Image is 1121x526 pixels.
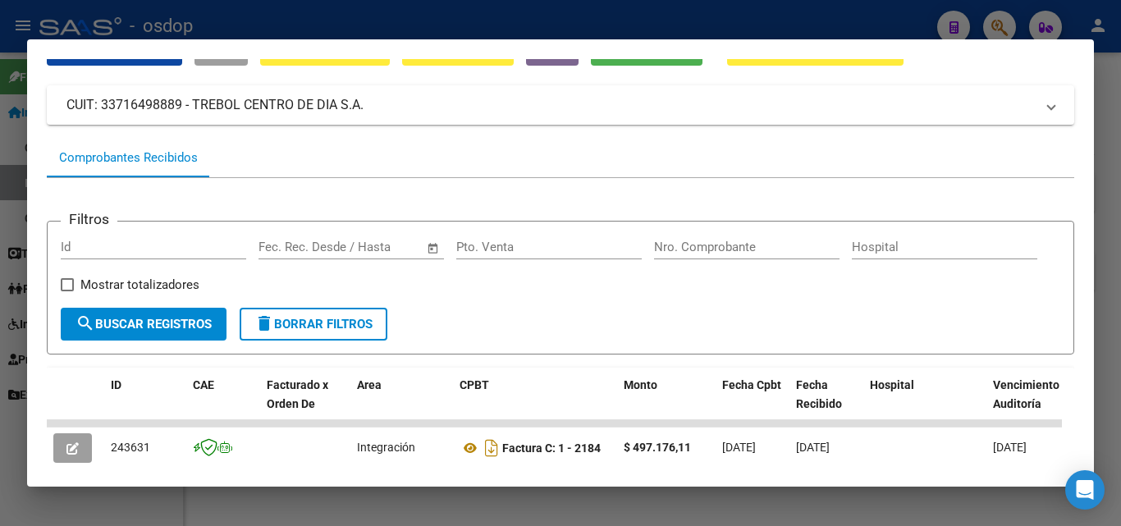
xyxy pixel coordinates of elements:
[986,368,1060,440] datatable-header-cell: Vencimiento Auditoría
[61,208,117,230] h3: Filtros
[357,441,415,454] span: Integración
[104,368,186,440] datatable-header-cell: ID
[61,308,226,341] button: Buscar Registros
[254,317,373,332] span: Borrar Filtros
[796,378,842,410] span: Fecha Recibido
[75,317,212,332] span: Buscar Registros
[502,441,601,455] strong: Factura C: 1 - 2184
[993,441,1027,454] span: [DATE]
[193,378,214,391] span: CAE
[722,441,756,454] span: [DATE]
[340,240,419,254] input: Fecha fin
[111,378,121,391] span: ID
[722,378,781,391] span: Fecha Cpbt
[47,85,1074,125] mat-expansion-panel-header: CUIT: 33716498889 - TREBOL CENTRO DE DIA S.A.
[240,308,387,341] button: Borrar Filtros
[80,275,199,295] span: Mostrar totalizadores
[424,239,443,258] button: Open calendar
[357,378,382,391] span: Area
[481,435,502,461] i: Descargar documento
[111,441,150,454] span: 243631
[350,368,453,440] datatable-header-cell: Area
[259,240,325,254] input: Fecha inicio
[716,368,789,440] datatable-header-cell: Fecha Cpbt
[863,368,986,440] datatable-header-cell: Hospital
[624,441,691,454] strong: $ 497.176,11
[186,368,260,440] datatable-header-cell: CAE
[789,368,863,440] datatable-header-cell: Fecha Recibido
[624,378,657,391] span: Monto
[66,95,1035,115] mat-panel-title: CUIT: 33716498889 - TREBOL CENTRO DE DIA S.A.
[796,441,830,454] span: [DATE]
[267,378,328,410] span: Facturado x Orden De
[1065,470,1105,510] div: Open Intercom Messenger
[453,368,617,440] datatable-header-cell: CPBT
[993,378,1059,410] span: Vencimiento Auditoría
[59,149,198,167] div: Comprobantes Recibidos
[617,368,716,440] datatable-header-cell: Monto
[870,378,914,391] span: Hospital
[260,368,350,440] datatable-header-cell: Facturado x Orden De
[75,313,95,333] mat-icon: search
[460,378,489,391] span: CPBT
[254,313,274,333] mat-icon: delete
